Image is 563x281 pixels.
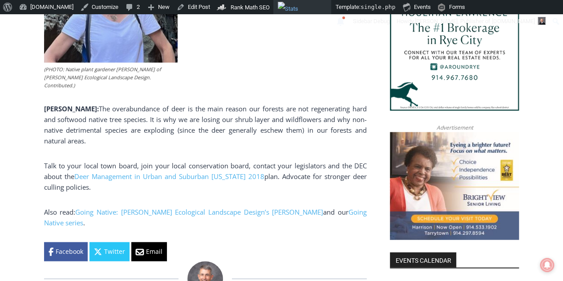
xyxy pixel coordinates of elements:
[278,2,328,12] img: Views over 48 hours. Click for more Jetpack Stats.
[415,18,535,24] span: [PERSON_NAME], Publisher of [DOMAIN_NAME]
[74,172,264,181] a: Deer Management in Urban and Suburban [US_STATE] 2018
[131,242,167,261] a: Email
[231,4,270,11] span: Rank Math SEO
[393,14,549,29] a: Howdy,
[225,0,421,86] div: "We would have speakers with experience in local journalism speak to us about their experiences a...
[323,208,348,216] span: and our
[83,218,85,227] span: .
[44,161,367,181] span: Talk to your local town board, join your local conservation board, contact your legislators and t...
[44,65,178,89] figcaption: (PHOTO: Native plant gardener [PERSON_NAME] of [PERSON_NAME] Ecological Landscape Design. Contrib...
[44,104,99,113] b: [PERSON_NAME]:
[44,208,76,216] span: Also read:
[427,123,482,132] span: Advertisement
[233,89,413,109] span: Intern @ [DOMAIN_NAME]
[89,242,130,261] a: Twitter
[390,132,519,240] img: Brightview Senior Living
[360,4,395,10] span: single.php
[44,104,367,145] span: The overabundance of deer is the main reason our forests are not regenerating hard and softwood n...
[350,14,393,29] a: Turn on Custom Sidebars explain mode.
[214,86,431,111] a: Intern @ [DOMAIN_NAME]
[44,242,88,261] a: Facebook
[390,252,456,268] h2: Events Calendar
[390,3,519,111] img: Houlihan Lawrence The #1 Brokerage in Rye City
[75,208,323,216] a: Going Native: [PERSON_NAME] Ecological Landscape Design’s [PERSON_NAME]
